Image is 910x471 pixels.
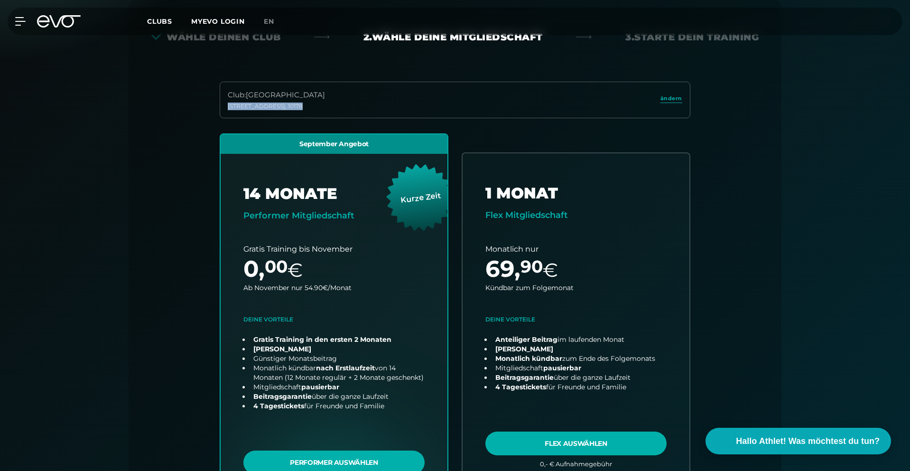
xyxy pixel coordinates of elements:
[228,90,325,101] div: Club : [GEOGRAPHIC_DATA]
[147,17,191,26] a: Clubs
[660,94,682,103] span: ändern
[660,94,682,105] a: ändern
[706,428,891,454] button: Hallo Athlet! Was möchtest du tun?
[736,435,880,448] span: Hallo Athlet! Was möchtest du tun?
[264,17,274,26] span: en
[147,17,172,26] span: Clubs
[228,103,325,110] div: [STREET_ADDRESS] , 10178
[264,16,286,27] a: en
[191,17,245,26] a: MYEVO LOGIN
